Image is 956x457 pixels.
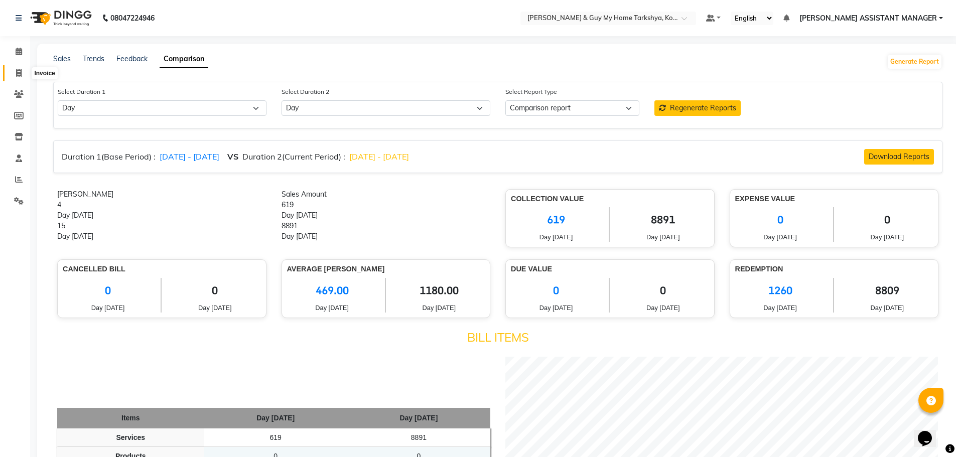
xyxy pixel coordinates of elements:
[735,278,826,303] span: 1260
[511,303,601,313] span: Day [DATE]
[282,87,329,96] label: Select Duration 2
[57,210,266,221] div: Day [DATE]
[57,231,266,242] div: Day [DATE]
[57,189,266,200] div: [PERSON_NAME]
[842,278,933,303] span: 8809
[26,4,94,32] img: logo
[617,303,709,313] span: Day [DATE]
[57,428,204,447] td: Services
[654,100,741,116] button: Regenerate Reports
[511,265,709,273] h6: Due Value
[57,330,938,345] h4: Bill Items
[735,232,826,242] span: Day [DATE]
[160,50,208,68] a: Comparison
[511,195,709,203] h6: Collection Value
[287,303,377,313] span: Day [DATE]
[617,232,709,242] span: Day [DATE]
[57,221,266,231] div: 15
[617,207,709,232] span: 8891
[670,103,736,112] span: Regenerate Reports
[842,303,933,313] span: Day [DATE]
[617,278,709,303] span: 0
[287,278,377,303] span: 469.00
[169,303,260,313] span: Day [DATE]
[116,54,148,63] a: Feedback
[735,207,826,232] span: 0
[282,210,491,221] div: Day [DATE]
[32,67,57,79] div: Invoice
[282,200,491,210] div: 619
[160,151,219,162] span: [DATE] - [DATE]
[282,189,491,200] div: Sales Amount
[842,207,933,232] span: 0
[62,152,413,162] h6: Duration 1(Base Period) : Duration 2(Current Period) :
[227,151,238,162] strong: VS
[63,265,261,273] h6: Cancelled Bill
[914,417,946,447] iframe: chat widget
[511,232,601,242] span: Day [DATE]
[799,13,937,24] span: [PERSON_NAME] ASSISTANT MANAGER
[511,278,601,303] span: 0
[57,408,204,428] th: Items
[842,232,933,242] span: Day [DATE]
[83,54,104,63] a: Trends
[57,200,266,210] div: 4
[505,87,557,96] label: Select Report Type
[869,152,929,161] span: Download Reports
[204,408,347,428] th: Day [DATE]
[393,303,485,313] span: Day [DATE]
[204,428,347,447] td: 619
[349,151,409,162] span: [DATE] - [DATE]
[63,303,153,313] span: Day [DATE]
[169,278,260,303] span: 0
[735,303,826,313] span: Day [DATE]
[735,195,933,203] h6: Expense Value
[393,278,485,303] span: 1180.00
[282,221,491,231] div: 8891
[287,265,485,273] h6: Average [PERSON_NAME]
[735,265,933,273] h6: Redemption
[511,207,601,232] span: 619
[110,4,155,32] b: 08047224946
[347,408,490,428] th: Day [DATE]
[63,278,153,303] span: 0
[347,428,490,447] td: 8891
[53,54,71,63] a: Sales
[282,231,491,242] div: Day [DATE]
[864,149,934,165] button: Download Reports
[888,55,941,69] button: Generate Report
[58,87,105,96] label: Select Duration 1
